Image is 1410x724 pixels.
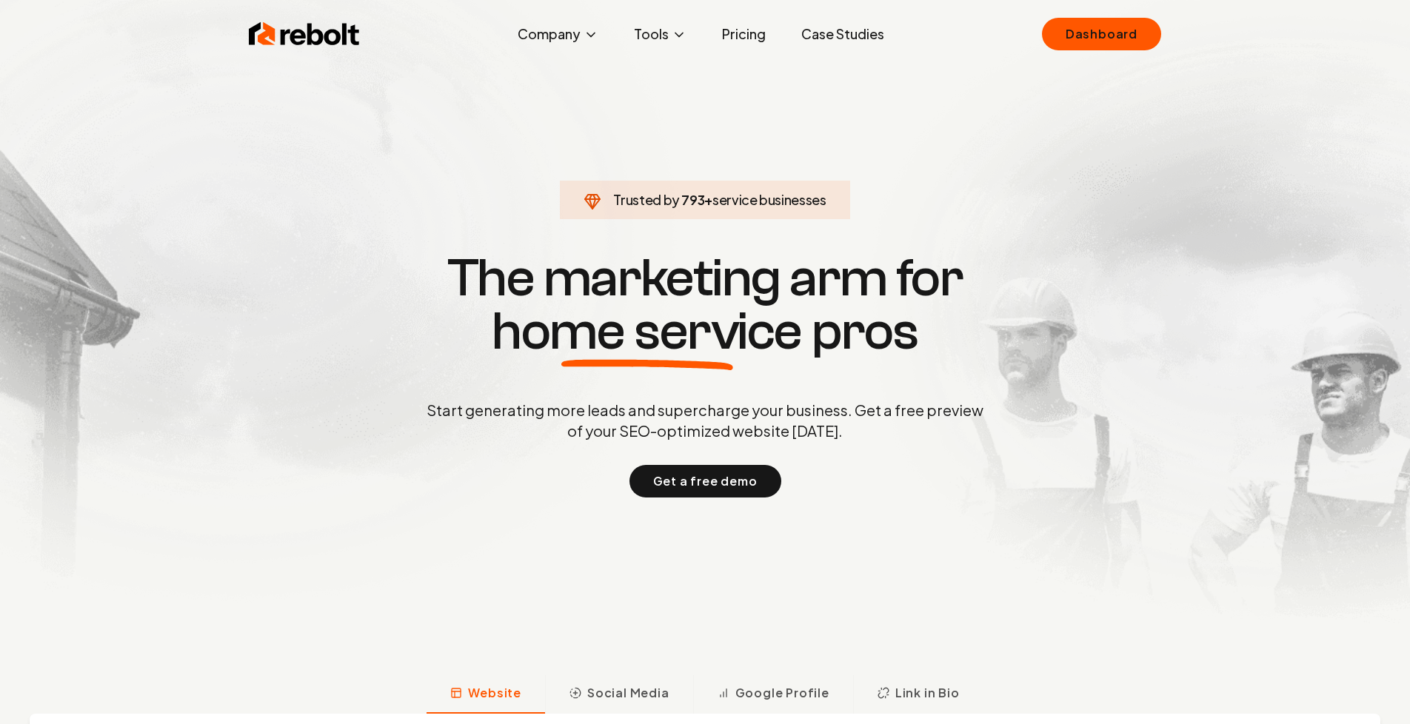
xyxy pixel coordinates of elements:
[895,684,960,702] span: Link in Bio
[681,190,704,210] span: 793
[622,19,698,49] button: Tools
[545,675,693,714] button: Social Media
[468,684,521,702] span: Website
[506,19,610,49] button: Company
[789,19,896,49] a: Case Studies
[1042,18,1161,50] a: Dashboard
[492,305,802,358] span: home service
[710,19,778,49] a: Pricing
[712,191,826,208] span: service businesses
[613,191,679,208] span: Trusted by
[249,19,360,49] img: Rebolt Logo
[587,684,669,702] span: Social Media
[735,684,829,702] span: Google Profile
[427,675,545,714] button: Website
[853,675,983,714] button: Link in Bio
[629,465,781,497] button: Get a free demo
[693,675,853,714] button: Google Profile
[350,252,1060,358] h1: The marketing arm for pros
[424,400,986,441] p: Start generating more leads and supercharge your business. Get a free preview of your SEO-optimiz...
[704,191,712,208] span: +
